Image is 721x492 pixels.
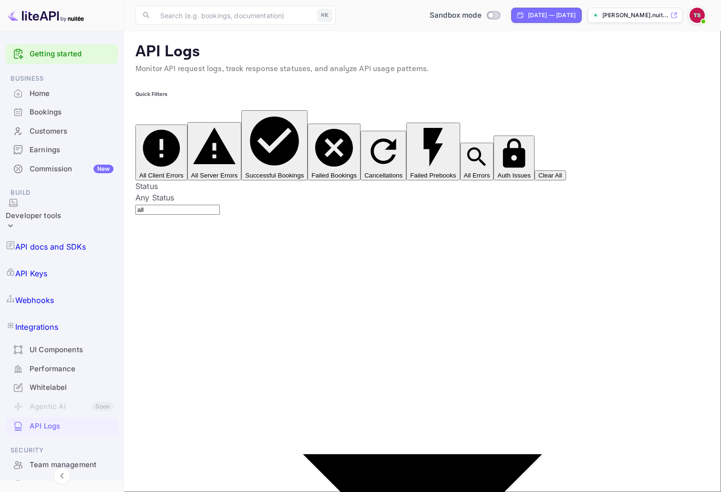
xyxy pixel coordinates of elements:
[30,421,113,432] div: API Logs
[30,164,113,175] div: Commission
[6,122,118,140] a: Customers
[6,417,118,436] div: API Logs
[135,181,158,191] label: Status
[241,110,308,180] button: Successful Bookings
[30,49,113,60] a: Getting started
[135,192,710,203] div: Any Status
[6,360,118,378] div: Performance
[135,91,710,98] h6: Quick Filters
[30,145,113,156] div: Earnings
[6,445,118,456] span: Security
[6,456,118,473] a: Team management
[15,294,54,306] p: Webhooks
[135,42,710,62] p: API Logs
[318,9,332,21] div: ⌘K
[6,417,118,435] a: API Logs
[6,188,118,198] span: Build
[6,456,118,474] div: Team management
[6,141,118,159] div: Earnings
[93,165,113,173] div: New
[6,210,61,221] div: Developer tools
[30,364,113,375] div: Performance
[30,88,113,99] div: Home
[6,260,118,287] a: API Keys
[528,11,576,20] div: [DATE] — [DATE]
[6,122,118,141] div: Customers
[30,382,113,393] div: Whitelabel
[602,11,669,20] p: [PERSON_NAME].nuit...
[6,378,118,396] a: Whitelabel
[460,143,494,180] button: All Errors
[53,467,71,484] button: Collapse navigation
[30,126,113,137] div: Customers
[6,141,118,158] a: Earnings
[187,122,242,180] button: All Server Errors
[535,170,566,180] button: Clear All
[6,287,118,314] a: Webhooks
[6,360,118,377] a: Performance
[154,6,314,25] input: Search (e.g. bookings, documentation)
[15,241,86,252] p: API docs and SDKs
[6,160,118,178] div: CommissionNew
[6,341,118,359] div: UI Components
[6,84,118,102] a: Home
[135,125,187,180] button: All Client Errors
[6,44,118,64] div: Getting started
[6,103,118,121] a: Bookings
[15,321,58,333] p: Integrations
[430,10,482,21] span: Sandbox mode
[6,198,61,234] div: Developer tools
[6,341,118,358] a: UI Components
[6,233,118,260] a: API docs and SDKs
[6,378,118,397] div: Whitelabel
[690,8,705,23] img: Tomasz Stachowiak
[30,345,113,356] div: UI Components
[30,107,113,118] div: Bookings
[6,103,118,122] div: Bookings
[15,268,47,279] p: API Keys
[308,124,360,180] button: Failed Bookings
[30,479,113,490] div: Fraud management
[494,136,535,180] button: Auth Issues
[6,160,118,178] a: CommissionNew
[360,131,406,180] button: Cancellations
[6,73,118,84] span: Business
[6,84,118,103] div: Home
[406,123,460,180] button: Failed Prebooks
[30,460,113,471] div: Team management
[135,63,710,75] p: Monitor API request logs, track response statuses, and analyze API usage patterns.
[8,8,84,23] img: LiteAPI logo
[6,314,118,340] a: Integrations
[426,10,504,21] div: Switch to Production mode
